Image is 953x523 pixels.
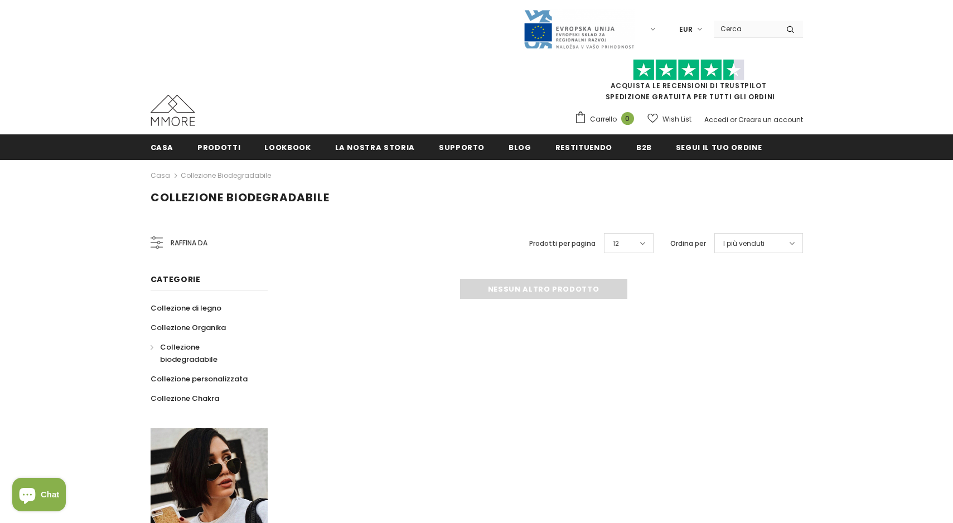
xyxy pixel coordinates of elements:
[679,24,693,35] span: EUR
[151,298,221,318] a: Collezione di legno
[151,393,219,404] span: Collezione Chakra
[670,238,706,249] label: Ordina per
[738,115,803,124] a: Creare un account
[574,64,803,101] span: SPEDIZIONE GRATUITA PER TUTTI GLI ORDINI
[676,134,762,159] a: Segui il tuo ordine
[636,142,652,153] span: B2B
[151,389,219,408] a: Collezione Chakra
[264,142,311,153] span: Lookbook
[714,21,778,37] input: Search Site
[197,134,240,159] a: Prodotti
[181,171,271,180] a: Collezione biodegradabile
[335,134,415,159] a: La nostra storia
[621,112,634,125] span: 0
[574,111,640,128] a: Carrello 0
[730,115,737,124] span: or
[523,24,635,33] a: Javni Razpis
[151,142,174,153] span: Casa
[151,369,248,389] a: Collezione personalizzata
[151,274,201,285] span: Categorie
[9,478,69,514] inbox-online-store-chat: Shopify online store chat
[151,318,226,337] a: Collezione Organika
[151,303,221,313] span: Collezione di legno
[723,238,765,249] span: I più venduti
[509,142,531,153] span: Blog
[171,237,207,249] span: Raffina da
[151,134,174,159] a: Casa
[611,81,767,90] a: Acquista le recensioni di TrustPilot
[613,238,619,249] span: 12
[662,114,691,125] span: Wish List
[529,238,596,249] label: Prodotti per pagina
[555,134,612,159] a: Restituendo
[633,59,744,81] img: Fidati di Pilot Stars
[151,322,226,333] span: Collezione Organika
[555,142,612,153] span: Restituendo
[151,337,255,369] a: Collezione biodegradabile
[439,134,485,159] a: supporto
[151,95,195,126] img: Casi MMORE
[197,142,240,153] span: Prodotti
[509,134,531,159] a: Blog
[704,115,728,124] a: Accedi
[151,190,330,205] span: Collezione biodegradabile
[151,169,170,182] a: Casa
[590,114,617,125] span: Carrello
[264,134,311,159] a: Lookbook
[647,109,691,129] a: Wish List
[151,374,248,384] span: Collezione personalizzata
[439,142,485,153] span: supporto
[160,342,217,365] span: Collezione biodegradabile
[676,142,762,153] span: Segui il tuo ordine
[523,9,635,50] img: Javni Razpis
[335,142,415,153] span: La nostra storia
[636,134,652,159] a: B2B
